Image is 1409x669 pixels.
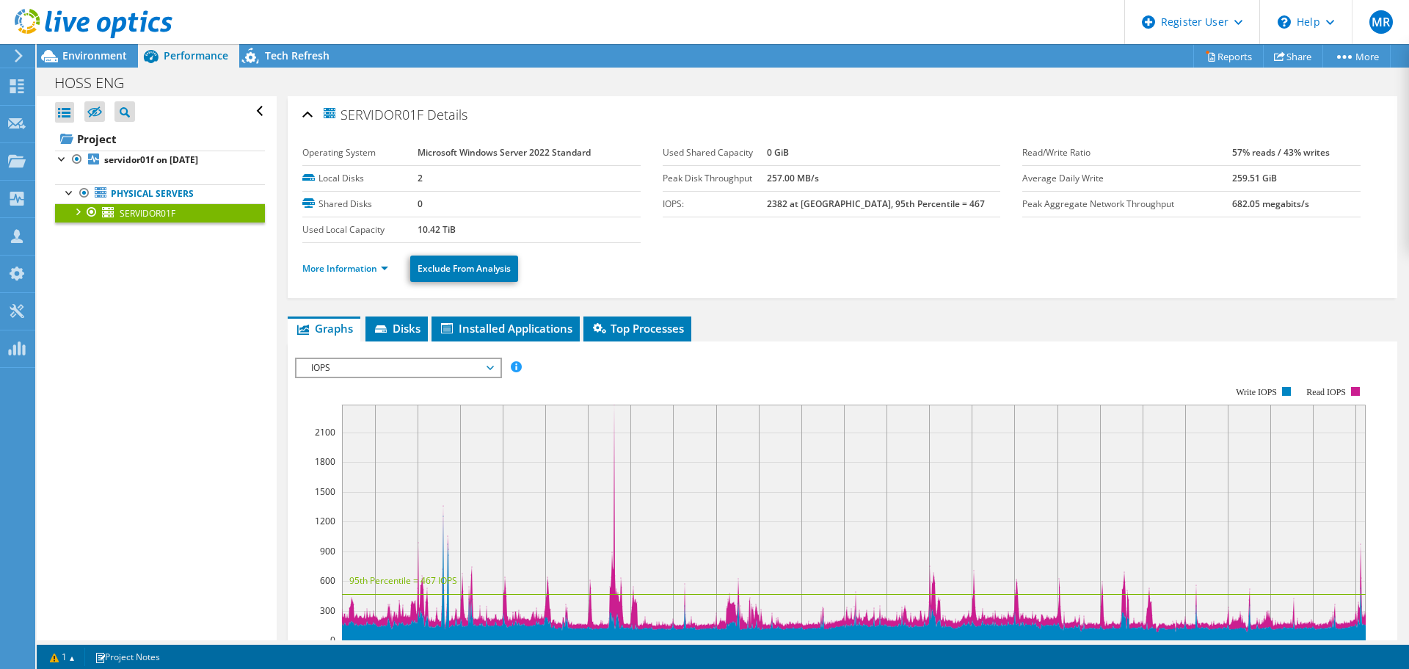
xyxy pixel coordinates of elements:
[302,197,418,211] label: Shared Disks
[1232,146,1330,159] b: 57% reads / 43% writes
[767,198,985,210] b: 2382 at [GEOGRAPHIC_DATA], 95th Percentile = 467
[55,184,265,203] a: Physical Servers
[320,604,335,617] text: 300
[427,106,467,123] span: Details
[62,48,127,62] span: Environment
[418,172,423,184] b: 2
[104,153,198,166] b: servidor01f on [DATE]
[1307,387,1347,397] text: Read IOPS
[767,172,819,184] b: 257.00 MB/s
[315,455,335,468] text: 1800
[1232,172,1277,184] b: 259.51 GiB
[48,75,147,91] h1: HOSS ENG
[439,321,572,336] span: Installed Applications
[1022,197,1232,211] label: Peak Aggregate Network Throughput
[1232,198,1309,210] b: 682.05 megabits/s
[302,145,418,160] label: Operating System
[302,262,388,275] a: More Information
[767,146,789,159] b: 0 GiB
[320,545,335,557] text: 900
[304,359,492,377] span: IOPS
[1193,45,1264,68] a: Reports
[1278,15,1291,29] svg: \n
[302,171,418,186] label: Local Disks
[320,574,335,587] text: 600
[663,171,767,186] label: Peak Disk Throughput
[663,145,767,160] label: Used Shared Capacity
[295,321,353,336] span: Graphs
[1022,171,1232,186] label: Average Daily Write
[418,223,456,236] b: 10.42 TiB
[120,207,175,220] span: SERVIDOR01F
[1236,387,1277,397] text: Write IOPS
[40,648,85,666] a: 1
[55,203,265,223] a: SERVIDOR01F
[349,574,457,587] text: 95th Percentile = 467 IOPS
[315,515,335,527] text: 1200
[330,634,335,646] text: 0
[315,485,335,498] text: 1500
[1022,145,1232,160] label: Read/Write Ratio
[84,648,170,666] a: Project Notes
[55,151,265,170] a: servidor01f on [DATE]
[591,321,684,336] span: Top Processes
[321,106,423,123] span: SERVIDOR01F
[302,223,418,237] label: Used Local Capacity
[1369,10,1393,34] span: MR
[55,127,265,151] a: Project
[1263,45,1323,68] a: Share
[315,426,335,438] text: 2100
[418,146,591,159] b: Microsoft Windows Server 2022 Standard
[663,197,767,211] label: IOPS:
[373,321,420,336] span: Disks
[1322,45,1391,68] a: More
[418,198,423,210] b: 0
[410,256,518,282] a: Exclude From Analysis
[265,48,330,62] span: Tech Refresh
[164,48,228,62] span: Performance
